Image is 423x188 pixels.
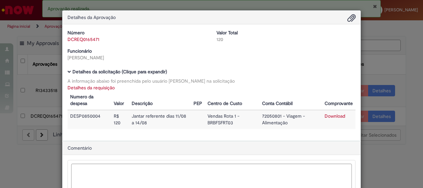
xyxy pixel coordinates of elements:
th: Comprovante [322,91,355,110]
b: Detalhes da solicitação (Clique para expandir) [72,69,167,75]
div: [PERSON_NAME] [68,54,207,61]
th: Valor [111,91,129,110]
td: Vendas Rota 1 - BRBFSFRT03 [205,110,259,129]
b: Número [68,30,84,36]
b: Funcionário [68,48,92,54]
td: 72050801 - Viagem - Alimentação [259,110,322,129]
h5: Detalhes da solicitação (Clique para expandir) [68,69,355,74]
div: A informação abaixo foi preenchida pelo usuário [PERSON_NAME] na solicitação [68,78,355,84]
a: Detalhes da requisição [68,85,115,91]
b: Valor Total [216,30,238,36]
a: DCREQ0165471 [68,36,99,42]
span: Detalhes da Aprovação [68,14,116,20]
th: Descrição [129,91,191,110]
td: Jantar referente dias 11/08 a 14/08 [129,110,191,129]
td: DESP0850004 [68,110,111,129]
td: R$ 120 [111,110,129,129]
a: Download [325,113,345,119]
th: PEP [191,91,205,110]
div: 120 [216,36,355,43]
span: Comentário [68,145,92,151]
th: Centro de Custo [205,91,259,110]
th: Numero da despesa [68,91,111,110]
th: Conta Contábil [259,91,322,110]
